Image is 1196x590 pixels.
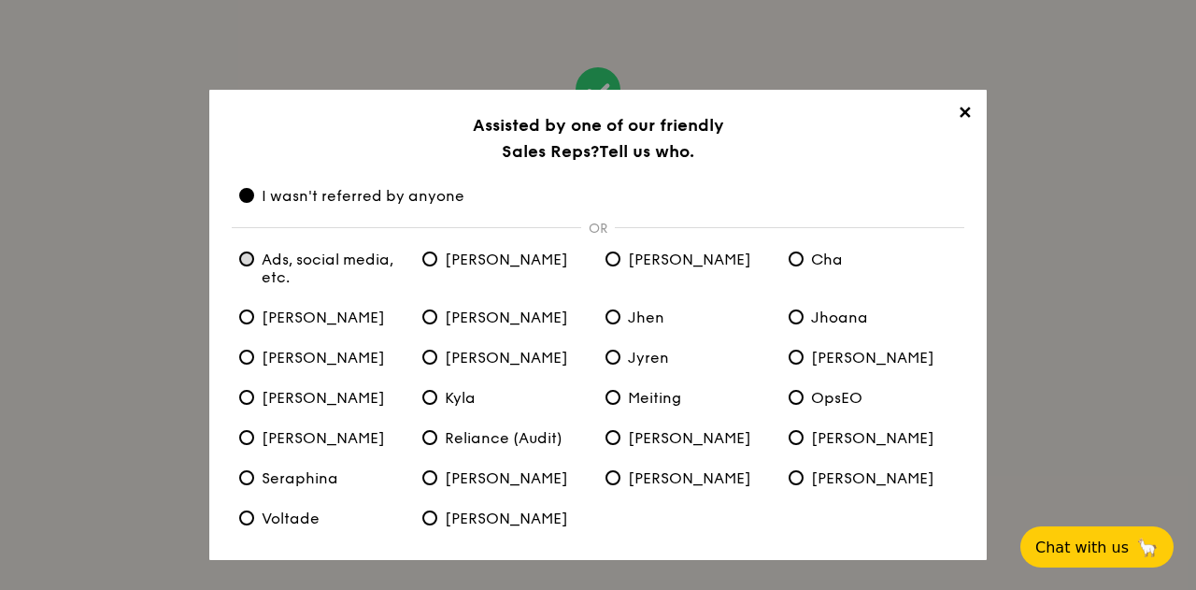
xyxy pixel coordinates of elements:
[598,389,781,407] label: Meiting
[789,350,804,365] input: Kathleen [PERSON_NAME]
[781,469,964,487] label: Ted
[781,389,964,407] label: OpsEO
[605,469,751,487] span: [PERSON_NAME]
[232,309,415,326] label: Eliza
[232,469,415,487] label: Seraphina
[599,141,694,162] span: Tell us who.
[239,390,254,405] input: Kenn [PERSON_NAME]
[605,430,620,445] input: Samantha [PERSON_NAME]
[239,429,385,447] span: [PERSON_NAME]
[232,251,415,286] label: Ads, social media, etc.
[789,309,868,326] span: Jhoana
[422,511,437,525] input: Zhe Yong [PERSON_NAME]
[789,349,934,367] span: [PERSON_NAME]
[789,469,934,487] span: [PERSON_NAME]
[605,251,751,268] span: [PERSON_NAME]
[598,349,781,367] label: Jyren
[789,430,804,445] input: Sandy [PERSON_NAME]
[789,390,804,405] input: OpsEO OpsEO
[422,389,476,407] span: Kyla
[415,309,598,326] label: Ghee Ting
[598,251,781,268] label: Andy
[422,309,568,326] span: [PERSON_NAME]
[239,187,464,205] span: I wasn't referred by anyone
[605,429,751,447] span: [PERSON_NAME]
[422,470,437,485] input: Sherlyn [PERSON_NAME]
[239,349,385,367] span: [PERSON_NAME]
[1136,537,1159,558] span: 🦙
[781,251,964,268] label: Cha
[781,309,964,326] label: Jhoana
[232,429,415,447] label: Pamela
[422,390,437,405] input: Kyla Kyla
[605,252,620,266] input: Andy [PERSON_NAME]
[422,429,562,447] span: Reliance (Audit)
[239,430,254,445] input: Pamela [PERSON_NAME]
[239,389,385,407] span: [PERSON_NAME]
[1035,539,1129,556] span: Chat with us
[232,187,964,205] label: I wasn't referred by anyone
[781,429,964,447] label: Sandy
[239,350,254,365] input: Joshua [PERSON_NAME]
[232,510,415,527] label: Voltade
[239,511,254,525] input: Voltade Voltade
[415,429,598,447] label: Reliance (Audit)
[605,349,669,367] span: Jyren
[239,470,254,485] input: Seraphina Seraphina
[415,349,598,367] label: Joyce
[605,470,620,485] input: Sophia [PERSON_NAME]
[422,469,568,487] span: [PERSON_NAME]
[232,112,964,165] h3: Assisted by one of our friendly Sales Reps?
[789,470,804,485] input: Ted [PERSON_NAME]
[415,510,598,527] label: Zhe Yong
[605,390,620,405] input: Meiting Meiting
[789,309,804,324] input: Jhoana Jhoana
[239,469,338,487] span: Seraphina
[598,309,781,326] label: Jhen
[781,349,964,367] label: Kathleen
[789,251,843,268] span: Cha
[415,469,598,487] label: Sherlyn
[422,350,437,365] input: Joyce [PERSON_NAME]
[789,389,862,407] span: OpsEO
[605,309,620,324] input: Jhen Jhen
[239,510,320,527] span: Voltade
[415,251,598,268] label: Alvin
[232,349,415,367] label: Joshua
[239,252,254,266] input: Ads, social media, etc. Ads, social media, etc.
[598,469,781,487] label: Sophia
[598,429,781,447] label: Samantha
[239,309,385,326] span: [PERSON_NAME]
[415,389,598,407] label: Kyla
[605,309,664,326] span: Jhen
[422,309,437,324] input: Ghee Ting [PERSON_NAME]
[239,309,254,324] input: Eliza [PERSON_NAME]
[232,389,415,407] label: Kenn
[422,252,437,266] input: Alvin [PERSON_NAME]
[951,103,977,129] span: ✕
[422,510,568,527] span: [PERSON_NAME]
[239,251,407,286] span: Ads, social media, etc.
[239,188,254,203] input: I wasn't referred by anyone I wasn't referred by anyone
[422,430,437,445] input: Reliance (Audit) Reliance (Audit)
[789,252,804,266] input: Cha Cha
[605,389,681,407] span: Meiting
[789,429,934,447] span: [PERSON_NAME]
[1020,526,1174,568] button: Chat with us🦙
[422,251,568,268] span: [PERSON_NAME]
[422,349,568,367] span: [PERSON_NAME]
[605,350,620,365] input: Jyren Jyren
[581,221,615,237] p: OR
